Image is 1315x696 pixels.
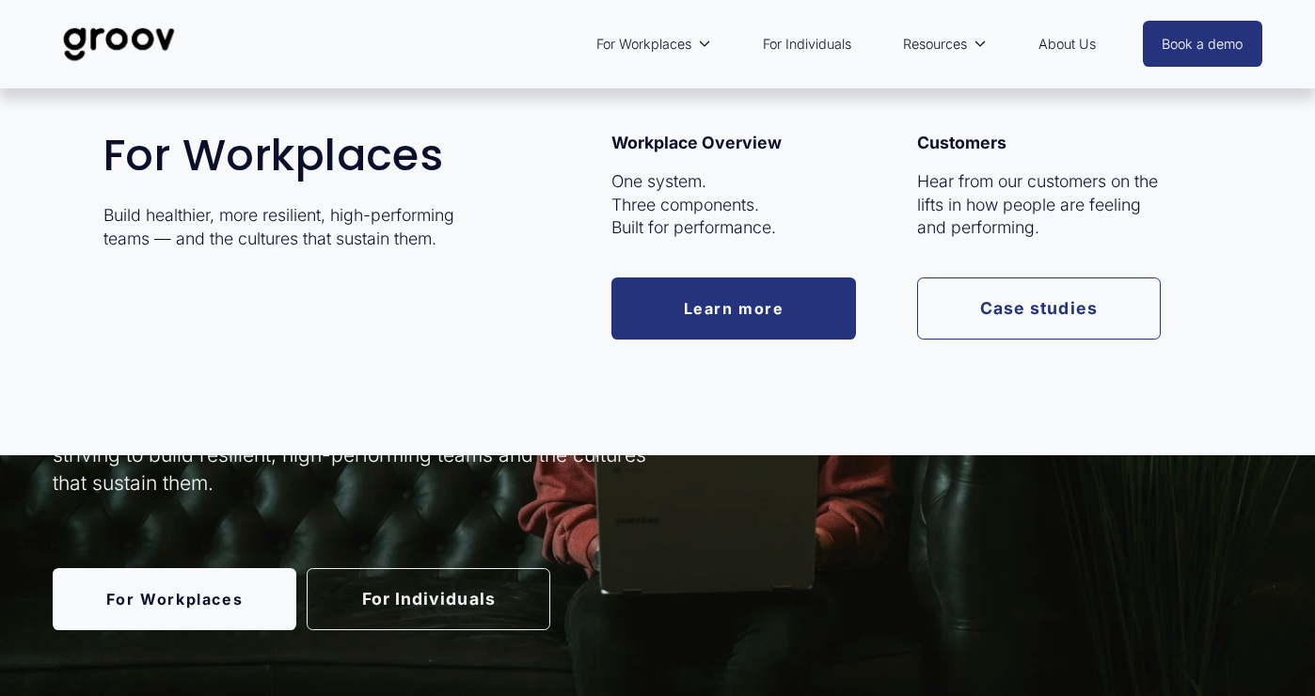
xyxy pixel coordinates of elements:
[103,132,499,180] h2: For Workplaces
[917,133,1006,152] strong: Customers
[611,277,855,340] a: Learn more
[917,277,1161,340] a: Case studies
[611,170,855,240] p: One system. Three components. Built for performance.
[1143,21,1263,67] a: Book a demo
[917,170,1161,240] p: Hear from our customers on the lifts in how people are feeling and performing.
[596,32,691,56] span: For Workplaces
[753,23,861,66] a: For Individuals
[611,133,782,152] strong: Workplace Overview
[587,23,721,66] a: folder dropdown
[894,23,996,66] a: folder dropdown
[903,32,967,56] span: Resources
[103,204,499,251] p: Build healthier, more resilient, high-performing teams — and the cultures that sustain them.
[1029,23,1105,66] a: About Us
[53,13,185,75] img: Groov | Unlock Human Potential at Work and in Life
